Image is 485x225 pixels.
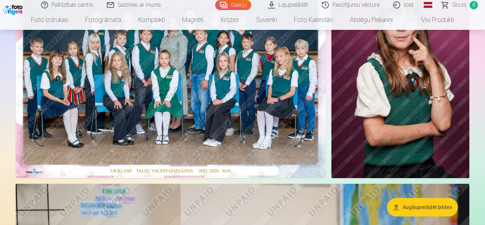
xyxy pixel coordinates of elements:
[174,10,212,30] a: Magnēti
[285,10,341,30] a: Foto kalendāri
[130,10,174,30] a: Komplekti
[341,10,401,30] a: Atslēgu piekariņi
[401,10,463,30] a: Visi produkti
[248,10,285,30] a: Suvenīri
[3,3,25,15] img: /fa1
[452,1,467,9] span: Grozs
[22,10,77,30] a: Foto izdrukas
[77,10,130,30] a: Fotogrāmata
[470,1,478,9] span: 0
[212,10,248,30] a: Krūzes
[387,198,458,216] button: Augšupielādēt bildes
